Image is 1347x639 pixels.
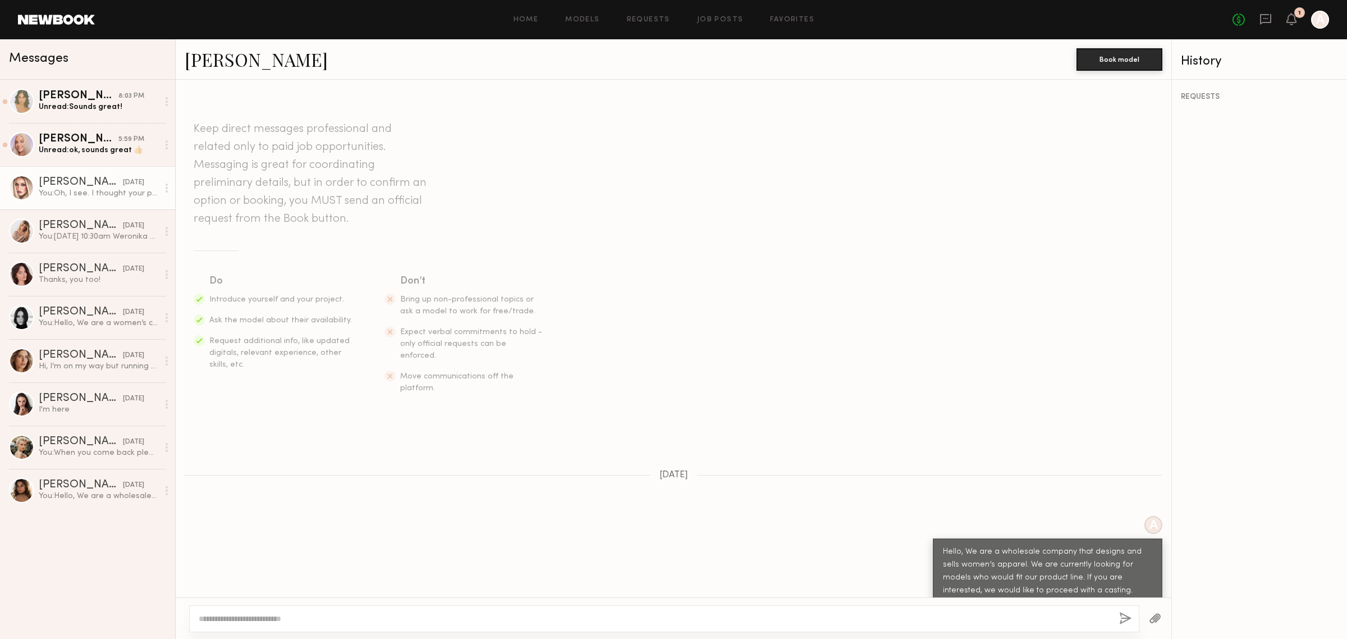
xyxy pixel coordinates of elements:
[39,361,158,372] div: Hi, I’m on my way but running 10 minutes late So sorry
[123,480,144,491] div: [DATE]
[1298,10,1301,16] div: 1
[123,394,144,404] div: [DATE]
[39,275,158,285] div: Thanks, you too!
[1076,48,1162,71] button: Book model
[400,296,535,315] span: Bring up non-professional topics or ask a model to work for free/trade.
[123,307,144,318] div: [DATE]
[39,436,123,448] div: [PERSON_NAME]
[39,448,158,458] div: You: When you come back please send us a message to us after that let's make a schedule for casti...
[209,317,352,324] span: Ask the model about their availability.
[697,16,744,24] a: Job Posts
[39,145,158,156] div: Unread: ok, sounds great 👍🏻
[118,134,144,145] div: 5:59 PM
[39,134,118,145] div: [PERSON_NAME]
[39,90,118,102] div: [PERSON_NAME]
[209,296,344,303] span: Introduce yourself and your project.
[39,263,123,275] div: [PERSON_NAME]
[1181,55,1338,68] div: History
[123,350,144,361] div: [DATE]
[39,491,158,501] div: You: Hello, We are a wholesale company that designs and sells women’s apparel. We are currently l...
[39,393,123,404] div: [PERSON_NAME]
[39,318,158,328] div: You: Hello, We are a women’s clothing company that designs and sells wholesale. Our team produces...
[1181,93,1338,101] div: REQUESTS
[565,16,599,24] a: Models
[185,47,328,71] a: [PERSON_NAME]
[9,52,68,65] span: Messages
[39,188,158,199] div: You: Oh, I see. I thought your project was nearby, but I understand. How about 9:30am?
[209,273,353,289] div: Do
[770,16,814,24] a: Favorites
[400,328,542,359] span: Expect verbal commitments to hold - only official requests can be enforced.
[943,546,1152,623] div: Hello, We are a wholesale company that designs and sells women’s apparel. We are currently lookin...
[400,373,514,392] span: Move communications off the platform.
[514,16,539,24] a: Home
[123,264,144,275] div: [DATE]
[194,120,429,228] header: Keep direct messages professional and related only to paid job opportunities. Messaging is great ...
[39,480,123,491] div: [PERSON_NAME]
[39,102,158,112] div: Unread: Sounds great!
[659,471,688,480] span: [DATE]
[118,91,144,102] div: 8:03 PM
[123,177,144,188] div: [DATE]
[627,16,670,24] a: Requests
[123,437,144,448] div: [DATE]
[1076,54,1162,63] a: Book model
[39,220,123,231] div: [PERSON_NAME]
[39,307,123,318] div: [PERSON_NAME]
[39,177,123,188] div: [PERSON_NAME]
[123,221,144,231] div: [DATE]
[39,231,158,242] div: You: [DATE] 10:30am Weronika casting I marked scheduling for you.
[39,350,123,361] div: [PERSON_NAME]
[39,404,158,415] div: I'm here
[209,337,350,368] span: Request additional info, like updated digitals, relevant experience, other skills, etc.
[1311,11,1329,29] a: A
[400,273,544,289] div: Don’t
